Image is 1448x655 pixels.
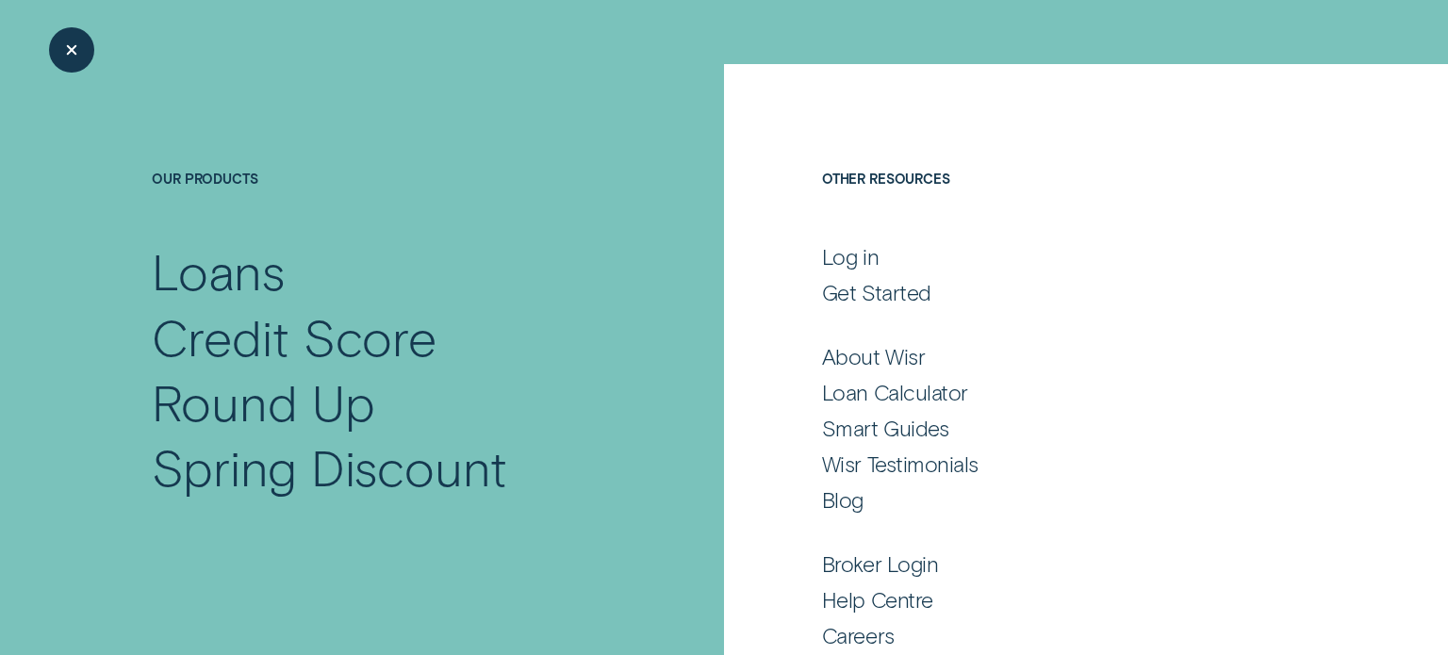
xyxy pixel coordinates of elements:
a: Log in [822,243,1295,270]
div: Blog [822,486,864,514]
a: Smart Guides [822,415,1295,442]
a: Loans [152,238,618,303]
a: About Wisr [822,343,1295,370]
button: Close Menu [49,27,94,73]
div: Get Started [822,279,931,306]
div: About Wisr [822,343,925,370]
a: Wisr Testimonials [822,450,1295,478]
a: Loan Calculator [822,379,1295,406]
div: Broker Login [822,550,938,578]
a: Credit Score [152,304,618,369]
div: Wisr Testimonials [822,450,979,478]
h4: Our Products [152,171,618,238]
a: Spring Discount [152,434,618,499]
div: Smart Guides [822,415,948,442]
div: Loans [152,238,285,303]
div: Careers [822,622,895,649]
h4: Other Resources [822,171,1295,238]
a: Careers [822,622,1295,649]
a: Round Up [152,369,618,434]
a: Blog [822,486,1295,514]
div: Loan Calculator [822,379,968,406]
div: Credit Score [152,304,436,369]
div: Spring Discount [152,434,507,499]
div: Help Centre [822,586,933,614]
div: Log in [822,243,879,270]
div: Round Up [152,369,374,434]
a: Get Started [822,279,1295,306]
a: Broker Login [822,550,1295,578]
a: Help Centre [822,586,1295,614]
